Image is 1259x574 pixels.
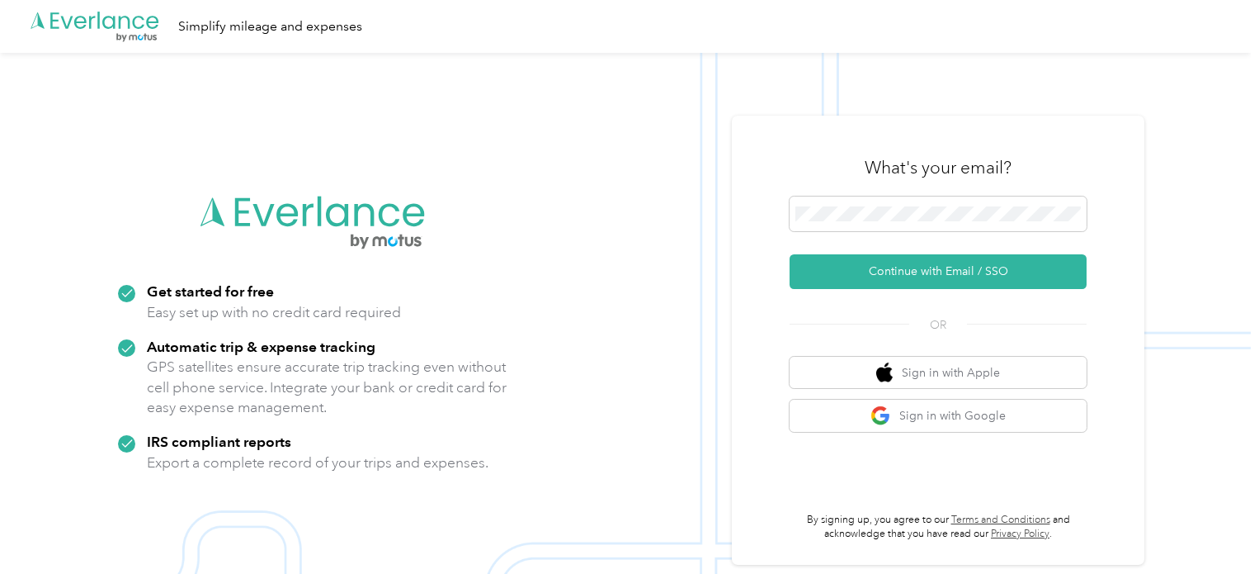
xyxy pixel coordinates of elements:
[790,513,1087,542] p: By signing up, you agree to our and acknowledge that you have read our .
[909,316,967,334] span: OR
[147,302,401,323] p: Easy set up with no credit card required
[991,528,1049,540] a: Privacy Policy
[178,17,362,37] div: Simplify mileage and expenses
[951,514,1050,526] a: Terms and Conditions
[147,453,488,473] p: Export a complete record of your trips and expenses.
[147,282,274,300] strong: Get started for free
[790,254,1087,289] button: Continue with Email / SSO
[876,363,893,383] img: apple logo
[865,156,1011,179] h3: What's your email?
[870,406,891,426] img: google logo
[790,357,1087,389] button: apple logoSign in with Apple
[147,433,291,450] strong: IRS compliant reports
[147,357,507,418] p: GPS satellites ensure accurate trip tracking even without cell phone service. Integrate your bank...
[147,338,375,355] strong: Automatic trip & expense tracking
[790,400,1087,432] button: google logoSign in with Google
